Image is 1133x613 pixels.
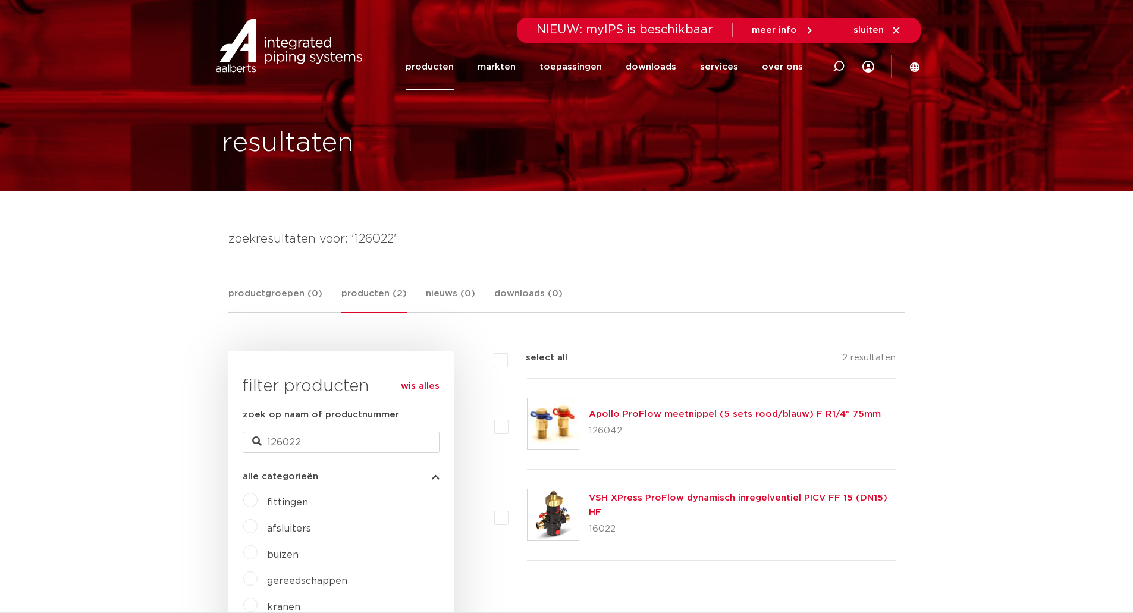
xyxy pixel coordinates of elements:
[406,44,803,90] nav: Menu
[536,24,713,36] span: NIEUW: myIPS is beschikbaar
[853,25,902,36] a: sluiten
[508,351,567,365] label: select all
[267,550,299,559] a: buizen
[267,524,311,533] a: afsluiters
[752,25,815,36] a: meer info
[478,44,516,90] a: markten
[341,287,407,313] a: producten (2)
[243,472,440,481] button: alle categorieën
[243,472,318,481] span: alle categorieën
[762,44,803,90] a: over ons
[243,432,440,453] input: zoeken
[589,493,887,517] a: VSH XPress ProFlow dynamisch inregelventiel PICV FF 15 (DN15) HF
[267,576,347,586] a: gereedschappen
[752,26,797,34] span: meer info
[228,287,322,312] a: productgroepen (0)
[243,375,440,398] h3: filter producten
[853,26,884,34] span: sluiten
[528,489,579,540] img: Thumbnail for VSH XPress ProFlow dynamisch inregelventiel PICV FF 15 (DN15) HF
[528,398,579,449] img: Thumbnail for Apollo ProFlow meetnippel (5 sets rood/blauw) F R1/4" 75mm
[589,520,896,539] p: 16022
[267,498,308,507] a: fittingen
[401,379,440,394] a: wis alles
[222,124,354,162] h1: resultaten
[700,44,738,90] a: services
[589,410,881,419] a: Apollo ProFlow meetnippel (5 sets rood/blauw) F R1/4" 75mm
[267,602,300,612] a: kranen
[426,287,475,312] a: nieuws (0)
[589,422,881,441] p: 126042
[228,230,905,249] h4: zoekresultaten voor: '126022'
[539,44,602,90] a: toepassingen
[842,351,896,369] p: 2 resultaten
[494,287,563,312] a: downloads (0)
[406,44,454,90] a: producten
[243,408,399,422] label: zoek op naam of productnummer
[626,44,676,90] a: downloads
